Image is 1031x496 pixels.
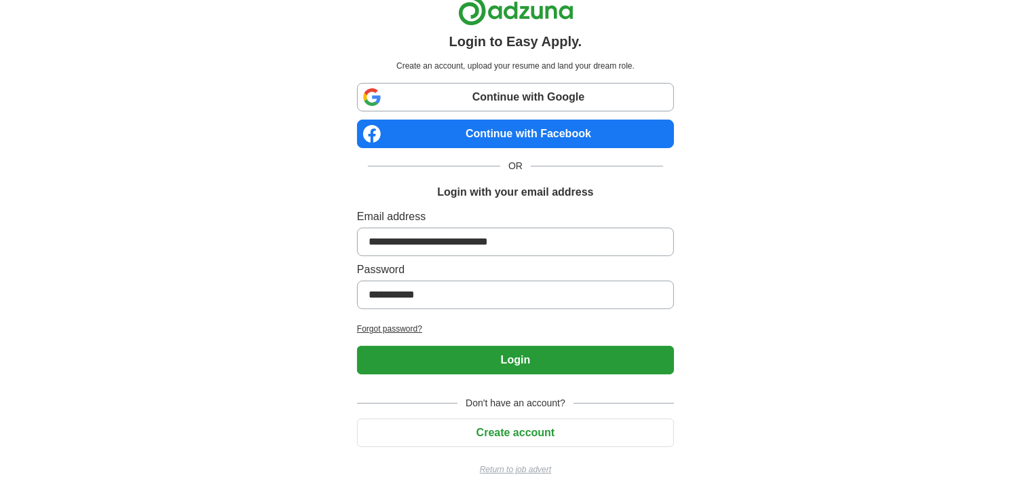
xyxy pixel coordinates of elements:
button: Login [357,346,674,374]
span: Don't have an account? [457,396,574,410]
a: Create account [357,427,674,438]
a: Forgot password? [357,323,674,335]
label: Password [357,262,674,278]
a: Continue with Facebook [357,120,674,148]
span: OR [500,159,531,173]
label: Email address [357,209,674,225]
a: Return to job advert [357,463,674,476]
p: Create an account, upload your resume and land your dream role. [360,60,671,72]
h1: Login with your email address [437,184,593,200]
h1: Login to Easy Apply. [449,31,582,52]
button: Create account [357,419,674,447]
a: Continue with Google [357,83,674,111]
